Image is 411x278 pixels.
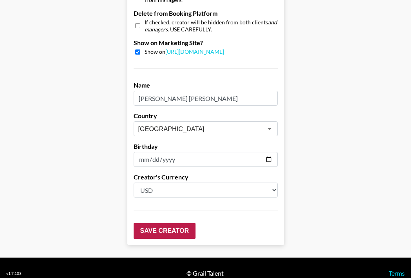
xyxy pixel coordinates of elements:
[134,112,278,120] label: Country
[134,81,278,89] label: Name
[134,9,278,17] label: Delete from Booking Platform
[165,48,224,55] a: [URL][DOMAIN_NAME]
[145,48,224,56] span: Show on
[145,19,277,33] em: and managers
[134,39,278,47] label: Show on Marketing Site?
[186,269,224,277] div: © Grail Talent
[6,271,22,276] div: v 1.7.103
[264,123,275,134] button: Open
[389,269,405,277] a: Terms
[134,223,196,239] input: Save Creator
[145,19,278,33] span: If checked, creator will be hidden from both clients . USE CAREFULLY.
[134,173,278,181] label: Creator's Currency
[134,143,278,150] label: Birthday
